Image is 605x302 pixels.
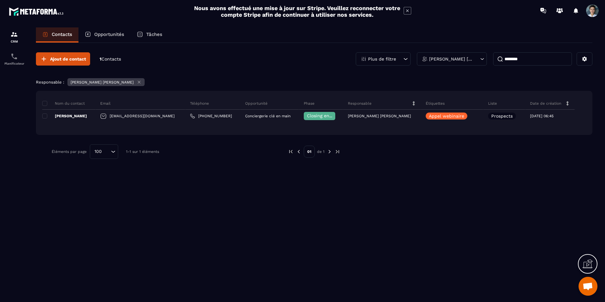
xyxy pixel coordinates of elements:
[104,148,109,155] input: Search for option
[2,26,27,48] a: formationformationCRM
[101,56,121,61] span: Contacts
[488,101,497,106] p: Liste
[348,101,372,106] p: Responsable
[190,113,232,119] a: [PHONE_NUMBER]
[327,149,332,154] img: next
[42,113,87,119] p: [PERSON_NAME]
[94,32,124,37] p: Opportunités
[348,114,411,118] p: [PERSON_NAME] [PERSON_NAME]
[307,113,343,118] span: Closing en cours
[317,149,325,154] p: de 1
[579,277,597,296] div: Ouvrir le chat
[130,27,169,43] a: Tâches
[429,57,473,61] p: [PERSON_NAME] [PERSON_NAME]
[90,144,118,159] div: Search for option
[10,31,18,38] img: formation
[288,149,294,154] img: prev
[10,53,18,60] img: scheduler
[304,146,315,158] p: 01
[36,52,90,66] button: Ajout de contact
[100,101,111,106] p: Email
[100,56,121,62] p: 1
[245,101,268,106] p: Opportunité
[368,57,396,61] p: Plus de filtre
[126,149,159,154] p: 1-1 sur 1 éléments
[50,56,86,62] span: Ajout de contact
[429,114,464,118] p: Appel webinaire
[52,32,72,37] p: Contacts
[530,101,561,106] p: Date de création
[36,80,64,84] p: Responsable :
[491,114,513,118] p: Prospects
[36,27,78,43] a: Contacts
[530,114,554,118] p: [DATE] 06:45
[71,80,134,84] p: [PERSON_NAME] [PERSON_NAME]
[78,27,130,43] a: Opportunités
[146,32,162,37] p: Tâches
[304,101,314,106] p: Phase
[190,101,209,106] p: Téléphone
[296,149,302,154] img: prev
[9,6,66,17] img: logo
[52,149,87,154] p: Éléments par page
[42,101,85,106] p: Nom du contact
[92,148,104,155] span: 100
[2,40,27,43] p: CRM
[426,101,445,106] p: Étiquettes
[194,5,400,18] h2: Nous avons effectué une mise à jour sur Stripe. Veuillez reconnecter votre compte Stripe afin de ...
[245,114,291,118] p: Conciergerie clé en main
[335,149,340,154] img: next
[2,48,27,70] a: schedulerschedulerPlanificateur
[2,62,27,65] p: Planificateur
